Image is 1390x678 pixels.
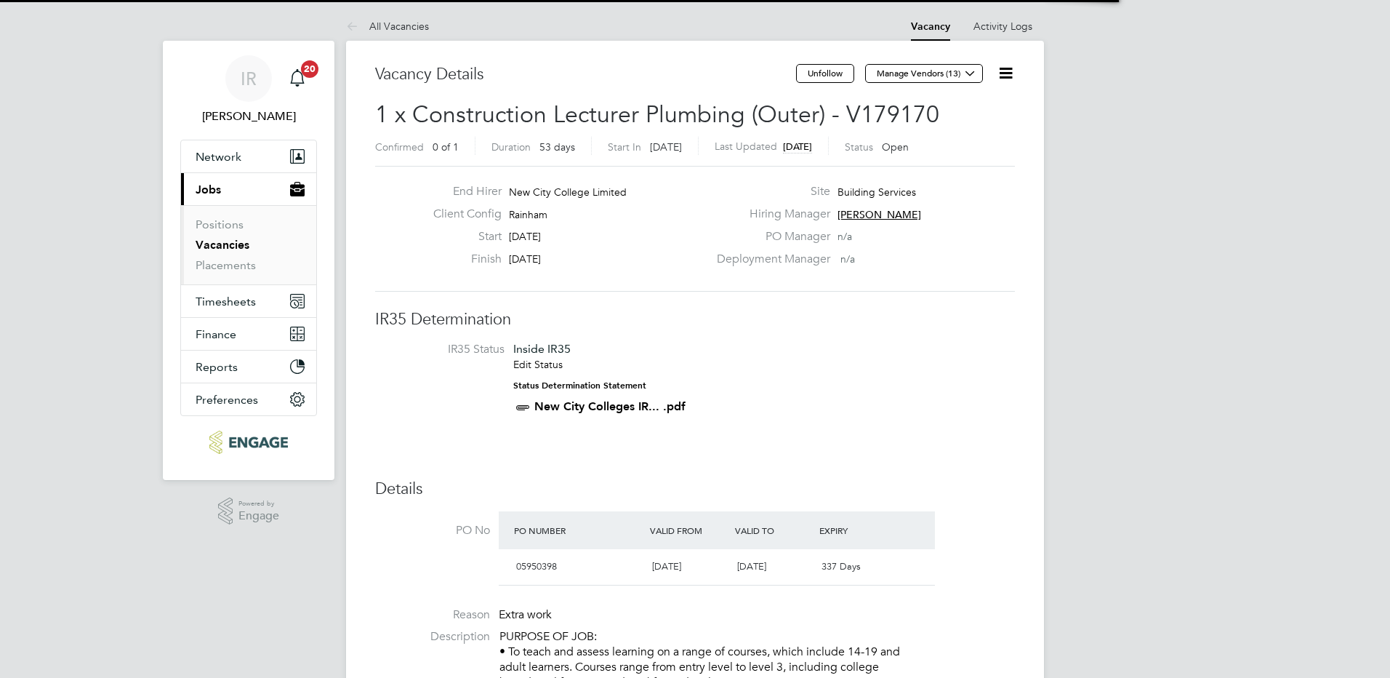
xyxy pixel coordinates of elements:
[209,431,287,454] img: ncclondon-logo-retina.png
[375,479,1015,500] h3: Details
[196,258,256,272] a: Placements
[509,230,541,243] span: [DATE]
[180,55,317,125] a: IR[PERSON_NAME]
[163,41,334,480] nav: Main navigation
[433,140,459,153] span: 0 of 1
[865,64,983,83] button: Manage Vendors (13)
[422,207,502,222] label: Client Config
[196,360,238,374] span: Reports
[911,20,950,33] a: Vacancy
[181,285,316,317] button: Timesheets
[513,358,563,371] a: Edit Status
[816,517,901,543] div: Expiry
[375,607,490,623] label: Reason
[181,383,316,415] button: Preferences
[238,510,279,522] span: Engage
[196,238,249,252] a: Vacancies
[652,560,681,573] span: [DATE]
[375,523,490,538] label: PO No
[181,140,316,172] button: Network
[708,184,830,199] label: Site
[513,380,646,391] strong: Status Determination Statement
[181,205,316,284] div: Jobs
[196,295,256,308] span: Timesheets
[509,208,547,221] span: Rainham
[608,140,641,153] label: Start In
[375,140,424,153] label: Confirmed
[375,100,939,129] span: 1 x Construction Lecturer Plumbing (Outer) - V179170
[837,186,916,199] span: Building Services
[715,140,777,153] label: Last Updated
[509,186,627,199] span: New City College Limited
[534,399,686,413] a: New City Colleges IR... .pdf
[845,140,873,153] label: Status
[196,218,244,231] a: Positions
[241,69,257,88] span: IR
[196,150,241,164] span: Network
[181,318,316,350] button: Finance
[837,208,921,221] span: [PERSON_NAME]
[882,140,909,153] span: Open
[283,55,312,102] a: 20
[422,184,502,199] label: End Hirer
[708,207,830,222] label: Hiring Manager
[708,252,830,267] label: Deployment Manager
[346,20,429,33] a: All Vacancies
[499,607,552,622] span: Extra work
[180,108,317,125] span: Ian Rist
[650,140,682,153] span: [DATE]
[375,64,796,85] h3: Vacancy Details
[510,517,646,543] div: PO Number
[238,498,279,510] span: Powered by
[422,252,502,267] label: Finish
[737,560,766,573] span: [DATE]
[491,140,531,153] label: Duration
[375,309,1015,330] h3: IR35 Determination
[509,252,541,266] span: [DATE]
[218,498,280,525] a: Powered byEngage
[301,60,318,78] span: 20
[422,229,502,244] label: Start
[796,64,854,83] button: Unfollow
[821,560,861,573] span: 337 Days
[840,252,855,266] span: n/a
[181,351,316,383] button: Reports
[539,140,575,153] span: 53 days
[973,20,1032,33] a: Activity Logs
[837,230,852,243] span: n/a
[196,393,258,407] span: Preferences
[516,560,557,573] span: 05950398
[783,140,812,153] span: [DATE]
[375,629,490,645] label: Description
[180,431,317,454] a: Go to home page
[731,517,816,543] div: Valid To
[196,327,236,341] span: Finance
[196,183,221,196] span: Jobs
[513,342,571,356] span: Inside IR35
[708,229,830,244] label: PO Manager
[390,342,505,357] label: IR35 Status
[181,173,316,205] button: Jobs
[646,517,731,543] div: Valid From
